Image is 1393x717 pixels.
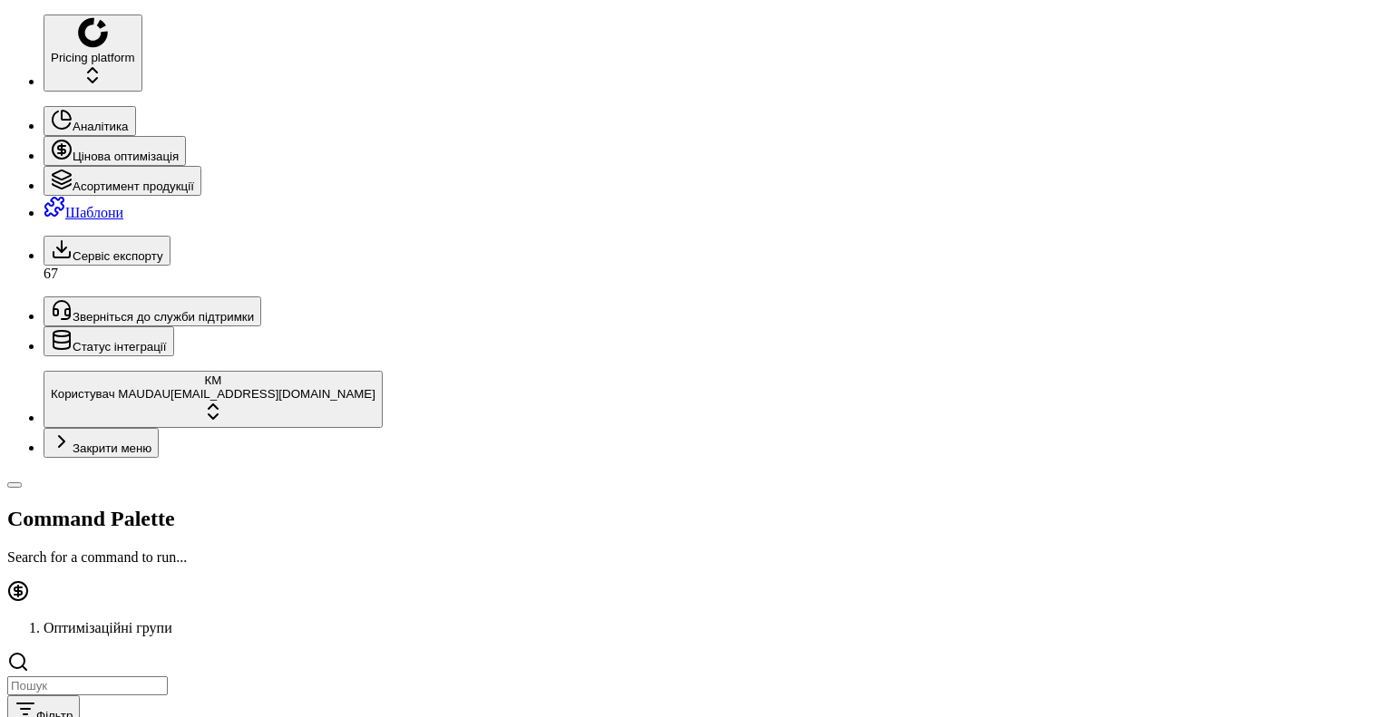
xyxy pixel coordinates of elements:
span: Pricing platform [51,51,135,64]
button: Статус інтеграції [44,326,174,356]
span: Шаблони [65,205,123,220]
p: Search for a command to run... [7,549,1386,566]
button: Аналітика [44,106,136,136]
nav: breadcrumb [7,620,1386,636]
input: Пошук [7,676,168,695]
span: Закрити меню [73,441,151,455]
span: Аналітика [73,120,129,133]
span: Статус інтеграції [73,340,167,354]
span: Цінова оптимізація [73,150,179,163]
button: Сервіс експорту [44,236,170,266]
span: [EMAIL_ADDRESS][DOMAIN_NAME] [170,387,375,401]
button: Асортимент продукції [44,166,201,196]
span: Оптимізаційні групи [44,620,172,635]
a: Шаблони [44,205,123,220]
button: Цінова оптимізація [44,136,186,166]
span: Зверніться до служби підтримки [73,310,254,324]
span: КM [205,373,222,387]
h2: Command Palette [7,507,1386,531]
button: КMКористувач MAUDAU[EMAIL_ADDRESS][DOMAIN_NAME] [44,371,383,428]
button: Pricing platform [44,15,142,92]
button: Закрити меню [44,428,159,458]
button: Зверніться до служби підтримки [44,296,261,326]
span: Асортимент продукції [73,179,194,193]
div: 67 [44,266,1386,282]
span: Сервіс експорту [73,249,163,263]
button: Toggle Sidebar [7,482,22,488]
span: Користувач MAUDAU [51,387,170,401]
